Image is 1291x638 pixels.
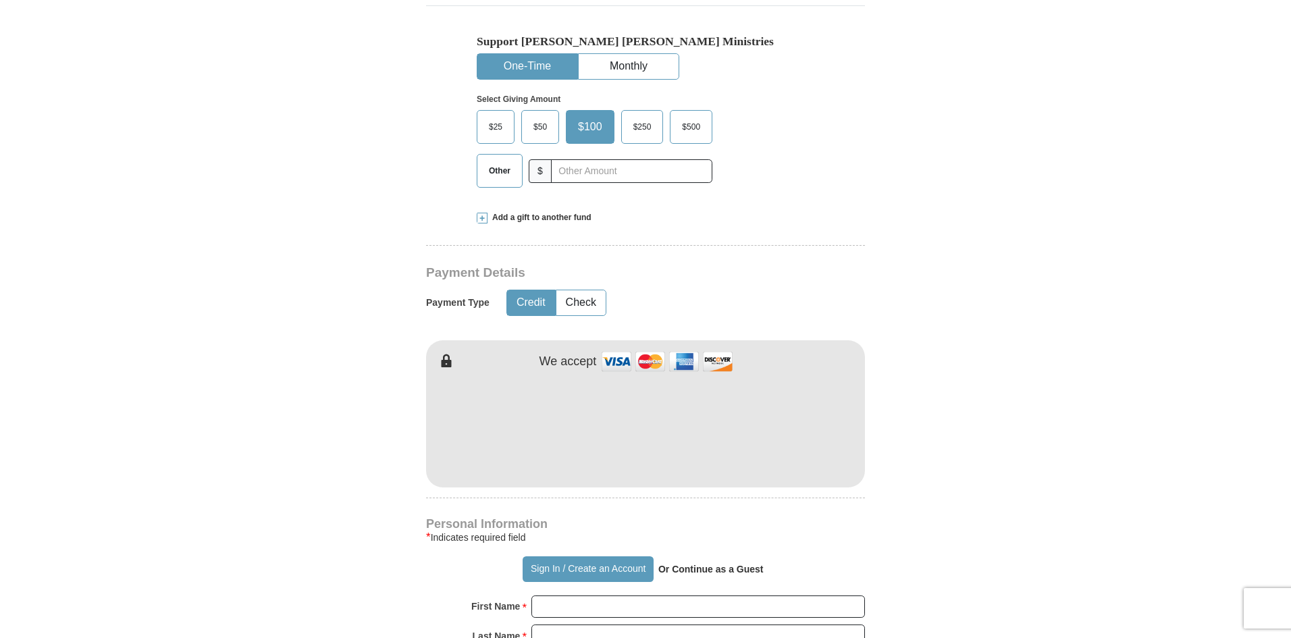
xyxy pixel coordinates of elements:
button: Credit [507,290,555,315]
input: Other Amount [551,159,712,183]
span: $50 [527,117,554,137]
h4: Personal Information [426,519,865,529]
strong: First Name [471,597,520,616]
span: Add a gift to another fund [488,212,591,223]
strong: Or Continue as a Guest [658,564,764,575]
button: Check [556,290,606,315]
h5: Payment Type [426,297,490,309]
button: Sign In / Create an Account [523,556,653,582]
span: $250 [627,117,658,137]
span: $100 [571,117,609,137]
span: $500 [675,117,707,137]
div: Indicates required field [426,529,865,546]
img: credit cards accepted [600,347,735,376]
button: One-Time [477,54,577,79]
span: Other [482,161,517,181]
span: $25 [482,117,509,137]
h3: Payment Details [426,265,770,281]
button: Monthly [579,54,679,79]
strong: Select Giving Amount [477,95,560,104]
h4: We accept [539,354,597,369]
span: $ [529,159,552,183]
h5: Support [PERSON_NAME] [PERSON_NAME] Ministries [477,34,814,49]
